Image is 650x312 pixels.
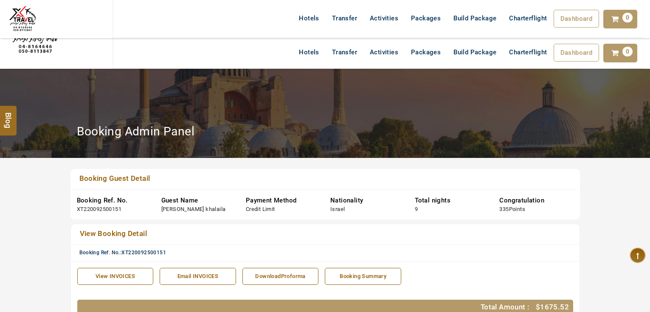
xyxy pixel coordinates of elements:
img: The Royal Line Holidays [6,3,39,36]
div: Congratulation [499,196,571,205]
a: Transfer [326,10,363,27]
a: Build Package [447,10,503,27]
div: [PERSON_NAME] khalaila [161,205,226,214]
div: Booking Ref. No.: [79,249,577,256]
div: XT220092500151 [77,205,122,214]
span: Blog [3,112,14,119]
a: Booking Summary [325,268,401,285]
div: View INVOICES [82,273,149,281]
a: View INVOICES [77,268,154,285]
a: Email INVOICES [160,268,236,285]
div: Nationality [330,196,402,205]
a: Charterflight [503,10,553,27]
h2: Booking Admin Panel [77,124,195,139]
span: 0 [622,13,633,22]
div: Booking Summary [329,273,397,281]
a: Booking Guest Detail [77,173,524,185]
div: Payment Method [246,196,318,205]
a: Hotels [293,10,325,27]
div: Israel [330,205,345,214]
div: Booking Ref. No. [77,196,149,205]
div: Guest Name [161,196,233,205]
span: Total Amount : [481,303,530,311]
span: $ [536,303,540,311]
iframe: chat widget [597,259,650,299]
span: Dashboard [560,15,593,22]
span: 335 [499,206,509,212]
a: Activities [363,10,405,27]
a: 0 [603,10,637,28]
span: Points [509,206,525,212]
span: XT220092500151 [121,250,166,256]
div: 9 [415,205,418,214]
div: Total nights [415,196,487,205]
span: View Booking Detail [80,229,147,238]
span: 1675.52 [540,303,569,311]
span: Charterflight [509,14,547,22]
a: Packages [405,10,447,27]
a: DownloadProforma [242,268,319,285]
div: Credit Limit [246,205,275,214]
